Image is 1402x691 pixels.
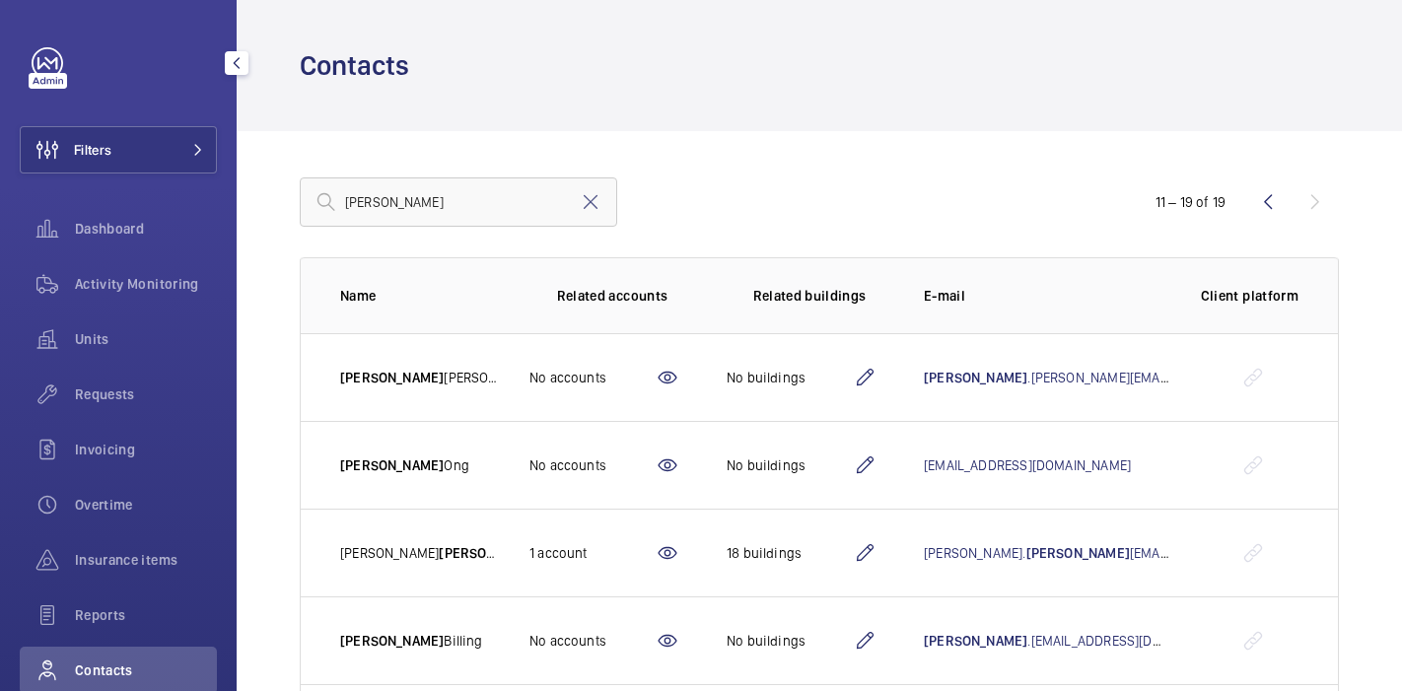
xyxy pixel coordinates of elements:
a: [PERSON_NAME].[PERSON_NAME][EMAIL_ADDRESS][DOMAIN_NAME] [924,545,1337,561]
span: Insurance items [75,550,217,570]
span: Activity Monitoring [75,274,217,294]
div: 18 buildings [727,543,853,563]
input: Search by lastname, firstname, mail or client [300,177,617,227]
a: [PERSON_NAME].[EMAIL_ADDRESS][DOMAIN_NAME] [924,633,1238,649]
span: [PERSON_NAME] [1026,545,1130,561]
a: [EMAIL_ADDRESS][DOMAIN_NAME] [924,457,1131,473]
span: Contacts [75,660,217,680]
span: Overtime [75,495,217,515]
span: [PERSON_NAME] [340,370,444,385]
span: Filters [74,140,111,160]
div: No buildings [727,631,853,651]
div: No buildings [727,455,853,475]
div: No accounts [529,368,656,387]
p: E-mail [924,286,1169,306]
span: [PERSON_NAME] [340,633,444,649]
div: 11 – 19 of 19 [1156,192,1226,212]
span: [PERSON_NAME] [439,545,542,561]
span: Invoicing [75,440,217,459]
span: Requests [75,384,217,404]
p: Related buildings [753,286,867,306]
a: [PERSON_NAME].[PERSON_NAME][EMAIL_ADDRESS][DOMAIN_NAME] [924,370,1337,385]
p: Client platform [1201,286,1298,306]
div: 1 account [529,543,656,563]
p: Name [340,286,498,306]
p: Related accounts [557,286,668,306]
p: [PERSON_NAME] [PERSON_NAME] [340,543,498,563]
span: Reports [75,605,217,625]
span: Dashboard [75,219,217,239]
span: [PERSON_NAME] [924,633,1027,649]
p: Billing [340,631,483,651]
span: [PERSON_NAME] [924,370,1027,385]
p: [PERSON_NAME] [340,368,498,387]
div: No accounts [529,455,656,475]
span: Units [75,329,217,349]
span: [PERSON_NAME] [340,457,444,473]
div: No accounts [529,631,656,651]
p: Ong [340,455,469,475]
button: Filters [20,126,217,173]
div: No buildings [727,368,853,387]
h1: Contacts [300,47,421,84]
